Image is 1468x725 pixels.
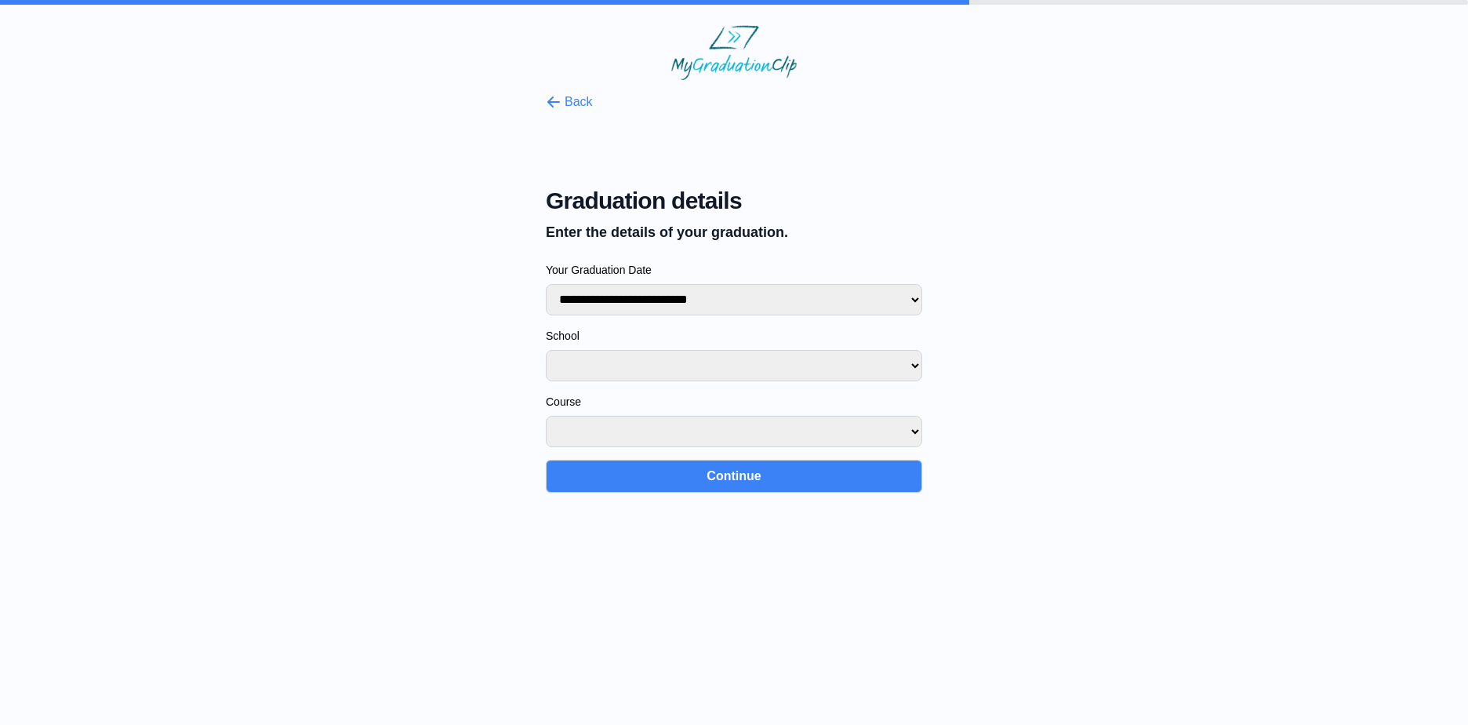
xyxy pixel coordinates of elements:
[546,262,922,278] label: Your Graduation Date
[546,93,593,111] button: Back
[546,187,922,215] span: Graduation details
[546,394,922,410] label: Course
[546,221,922,243] p: Enter the details of your graduation.
[546,460,922,493] button: Continue
[671,25,797,80] img: MyGraduationClip
[546,328,922,344] label: School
